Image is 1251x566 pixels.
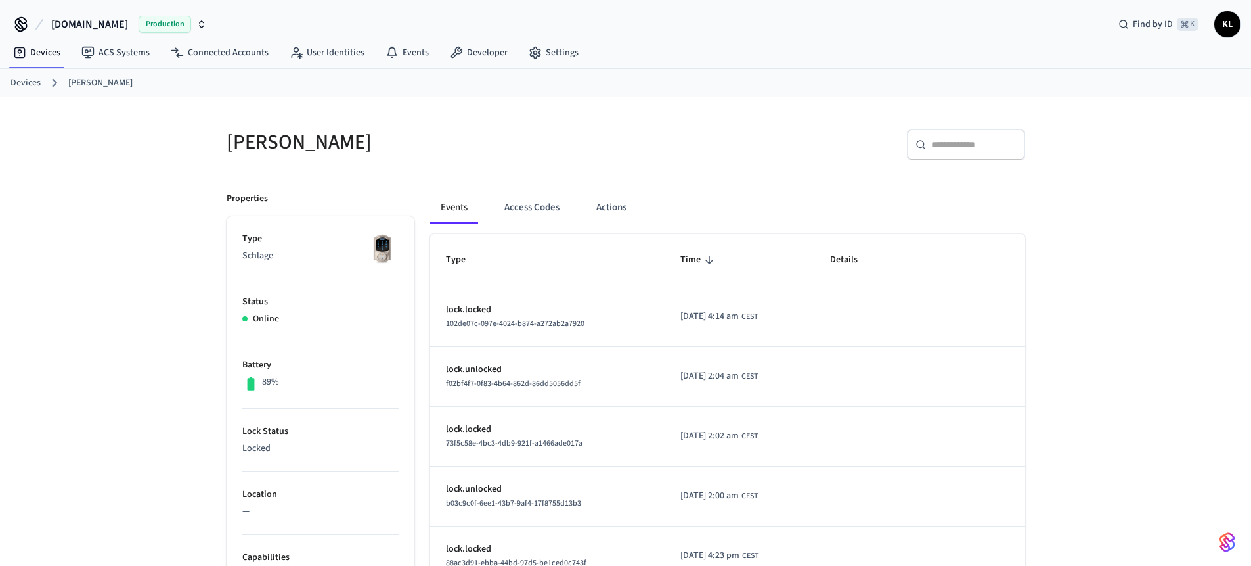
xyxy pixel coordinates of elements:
span: [DATE] 2:04 am [680,369,739,383]
p: lock.unlocked [446,483,649,496]
p: — [242,505,399,519]
p: 89% [262,375,279,389]
a: Events [375,41,439,64]
div: Europe/Zagreb [680,549,758,563]
a: Settings [518,41,589,64]
a: Connected Accounts [160,41,279,64]
span: 73f5c58e-4bc3-4db9-921f-a1466ade017a [446,438,582,449]
img: SeamLogoGradient.69752ec5.svg [1219,532,1235,553]
span: Find by ID [1133,18,1173,31]
button: KL [1214,11,1240,37]
p: Properties [227,192,268,206]
span: CEST [741,490,758,502]
a: Developer [439,41,518,64]
img: Schlage Sense Smart Deadbolt with Camelot Trim, Front [366,232,399,265]
p: Battery [242,358,399,372]
span: [DATE] 4:23 pm [680,549,739,563]
span: [DATE] 2:00 am [680,489,739,503]
p: Online [253,312,279,326]
span: [DOMAIN_NAME] [51,16,128,32]
span: Type [446,250,483,270]
p: Lock Status [242,425,399,438]
a: Devices [3,41,71,64]
div: Europe/Zagreb [680,429,758,443]
span: b03c9c0f-6ee1-43b7-9af4-17f8755d13b3 [446,498,581,509]
div: Europe/Zagreb [680,310,758,323]
span: ⌘ K [1177,18,1198,31]
div: Europe/Zagreb [680,489,758,503]
span: f02bf4f7-0f83-4b64-862d-86dd5056dd5f [446,378,581,389]
p: Location [242,488,399,502]
button: Actions [586,192,637,224]
a: Devices [11,76,41,90]
span: Production [139,16,191,33]
span: [DATE] 2:02 am [680,429,739,443]
p: lock.locked [446,423,649,436]
div: ant example [430,192,1025,224]
a: ACS Systems [71,41,160,64]
button: Events [430,192,478,224]
p: Type [242,232,399,246]
span: 102de07c-097e-4024-b874-a272ab2a7920 [446,318,584,329]
p: Capabilities [242,551,399,565]
p: Schlage [242,249,399,263]
p: Locked [242,442,399,456]
p: lock.locked [446,303,649,317]
span: Time [680,250,718,270]
p: lock.locked [446,542,649,556]
p: lock.unlocked [446,363,649,377]
span: CEST [741,371,758,383]
span: [DATE] 4:14 am [680,310,739,323]
h5: [PERSON_NAME] [227,129,618,156]
p: Status [242,295,399,309]
span: CEST [742,550,758,562]
a: [PERSON_NAME] [68,76,133,90]
span: KL [1216,12,1239,36]
div: Europe/Zagreb [680,369,758,383]
span: CEST [741,431,758,442]
span: Details [830,250,875,270]
a: User Identities [279,41,375,64]
span: CEST [741,311,758,323]
div: Find by ID⌘ K [1108,12,1209,36]
button: Access Codes [494,192,570,224]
